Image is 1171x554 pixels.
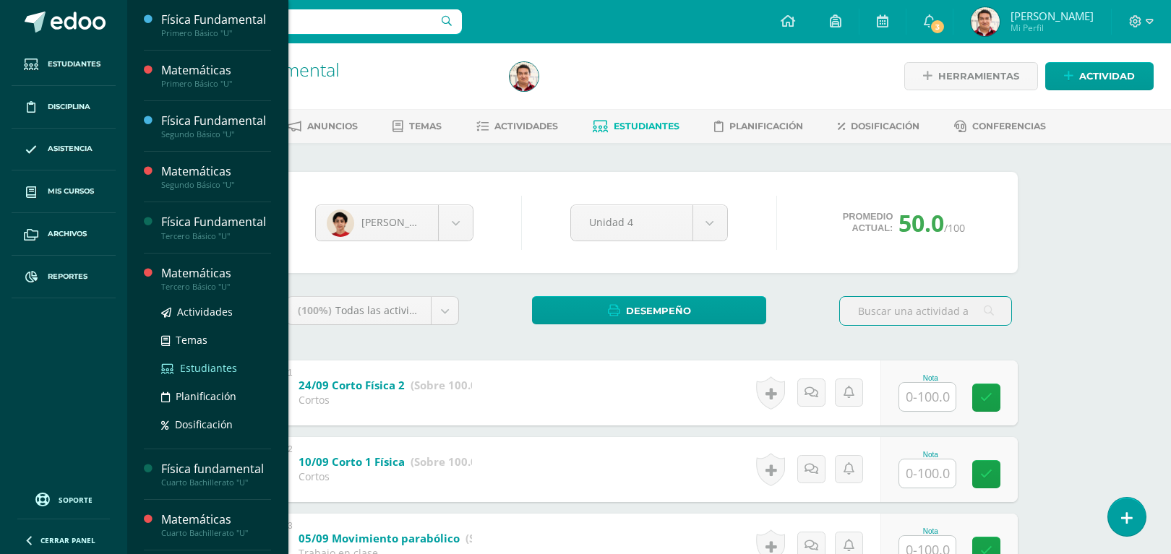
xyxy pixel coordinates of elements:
[161,265,271,282] div: Matemáticas
[930,19,945,35] span: 3
[1045,62,1154,90] a: Actividad
[898,451,962,459] div: Nota
[161,62,271,89] a: MatemáticasPrimero Básico "U"
[476,115,558,138] a: Actividades
[161,214,271,230] div: Física Fundamental
[175,417,233,431] span: Dosificación
[161,528,271,538] div: Cuarto Bachillerato "U"
[161,12,271,38] a: Física FundamentalPrimero Básico "U"
[971,7,1000,36] img: e7cd323b44cf5a74fd6dd1684ce041c5.png
[898,207,944,238] span: 50.0
[137,9,462,34] input: Busca un usuario...
[48,228,87,240] span: Archivos
[48,143,93,155] span: Asistencia
[1011,9,1094,23] span: [PERSON_NAME]
[299,393,472,407] div: Cortos
[411,454,481,469] strong: (Sobre 100.0)
[614,121,679,131] span: Estudiantes
[571,205,727,241] a: Unidad 4
[335,303,515,317] span: Todas las actividades de esta unidad
[161,231,271,241] div: Tercero Básico "U"
[48,186,94,197] span: Mis cursos
[161,332,271,348] a: Temas
[411,378,481,392] strong: (Sobre 100.0)
[729,121,803,131] span: Planificación
[161,511,271,528] div: Matemáticas
[161,28,271,38] div: Primero Básico "U"
[299,531,460,545] b: 05/09 Movimiento parabólico
[161,62,271,79] div: Matemáticas
[899,383,956,411] input: 0-100.0
[307,121,358,131] span: Anuncios
[494,121,558,131] span: Actividades
[48,271,87,282] span: Reportes
[593,115,679,138] a: Estudiantes
[12,170,116,213] a: Mis cursos
[161,163,271,180] div: Matemáticas
[1079,63,1135,90] span: Actividad
[904,62,1038,90] a: Herramientas
[954,115,1046,138] a: Conferencias
[944,221,965,235] span: /100
[466,531,536,545] strong: (Sobre 100.0)
[161,360,271,376] a: Estudiantes
[299,378,405,392] b: 24/09 Corto Física 2
[12,43,116,86] a: Estudiantes
[17,489,110,508] a: Soporte
[899,459,956,488] input: 0-100.0
[840,297,1011,325] input: Buscar una actividad aquí...
[161,282,271,292] div: Tercero Básico "U"
[532,296,766,324] a: Desempeño
[12,256,116,298] a: Reportes
[12,129,116,171] a: Asistencia
[972,121,1046,131] span: Conferencias
[898,374,962,382] div: Nota
[176,389,236,403] span: Planificación
[59,495,93,505] span: Soporte
[40,535,95,545] span: Cerrar panel
[299,374,481,397] a: 24/09 Corto Física 2 (Sobre 100.0)
[161,416,271,433] a: Dosificación
[161,477,271,488] div: Cuarto Bachillerato "U"
[409,121,442,131] span: Temas
[589,205,674,239] span: Unidad 4
[161,461,271,488] a: Física fundamentalCuarto Bachillerato "U"
[161,163,271,190] a: MatemáticasSegundo Básico "U"
[316,205,473,241] a: [PERSON_NAME]
[161,12,271,28] div: Física Fundamental
[393,115,442,138] a: Temas
[938,63,1019,90] span: Herramientas
[182,79,492,93] div: Tercero Básico 'U'
[161,113,271,129] div: Física Fundamental
[898,527,962,535] div: Nota
[12,86,116,129] a: Disciplina
[161,214,271,241] a: Física FundamentalTercero Básico "U"
[843,211,893,234] span: Promedio actual:
[361,215,442,229] span: [PERSON_NAME]
[1011,22,1094,34] span: Mi Perfil
[161,180,271,190] div: Segundo Básico "U"
[161,265,271,292] a: MatemáticasTercero Básico "U"
[626,298,691,324] span: Desempeño
[180,361,237,375] span: Estudiantes
[12,213,116,256] a: Archivos
[176,333,207,347] span: Temas
[838,115,919,138] a: Dosificación
[299,469,472,483] div: Cortos
[288,115,358,138] a: Anuncios
[161,511,271,538] a: MatemáticasCuarto Bachillerato "U"
[161,461,271,477] div: Física fundamental
[161,303,271,320] a: Actividades
[851,121,919,131] span: Dosificación
[161,113,271,139] a: Física FundamentalSegundo Básico "U"
[177,305,233,319] span: Actividades
[510,62,539,91] img: e7cd323b44cf5a74fd6dd1684ce041c5.png
[714,115,803,138] a: Planificación
[161,79,271,89] div: Primero Básico "U"
[299,454,405,469] b: 10/09 Corto 1 Física
[299,527,536,550] a: 05/09 Movimiento parabólico (Sobre 100.0)
[48,59,100,70] span: Estudiantes
[327,209,354,237] img: 8152631f5fc291dd31678a57b7a4b62c.png
[287,297,458,324] a: (100%)Todas las actividades de esta unidad
[48,101,90,113] span: Disciplina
